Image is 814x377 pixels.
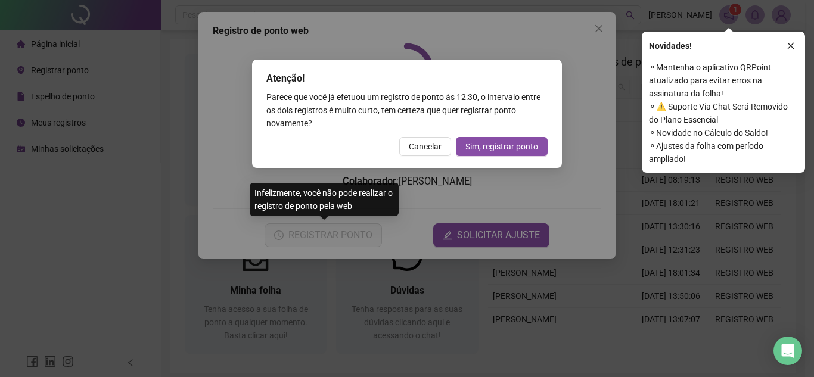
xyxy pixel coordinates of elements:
[649,139,798,166] span: ⚬ Ajustes da folha com período ampliado!
[399,137,451,156] button: Cancelar
[465,140,538,153] span: Sim, registrar ponto
[649,100,798,126] span: ⚬ ⚠️ Suporte Via Chat Será Removido do Plano Essencial
[649,61,798,100] span: ⚬ Mantenha o aplicativo QRPoint atualizado para evitar erros na assinatura da folha!
[787,42,795,50] span: close
[649,39,692,52] span: Novidades !
[456,137,548,156] button: Sim, registrar ponto
[649,126,798,139] span: ⚬ Novidade no Cálculo do Saldo!
[250,183,399,216] div: Infelizmente, você não pode realizar o registro de ponto pela web
[266,71,548,86] div: Atenção!
[773,337,802,365] div: Open Intercom Messenger
[409,140,442,153] span: Cancelar
[266,91,548,130] div: Parece que você já efetuou um registro de ponto às 12:30 , o intervalo entre os dois registros é ...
